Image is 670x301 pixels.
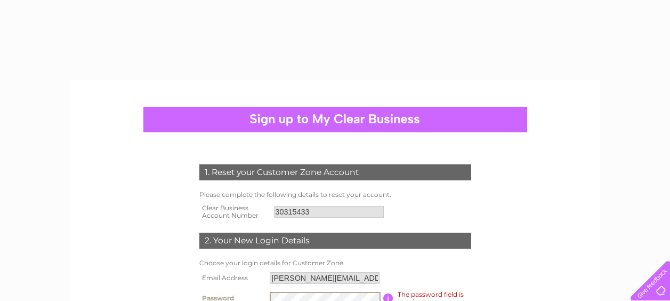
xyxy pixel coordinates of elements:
[199,164,471,180] div: 1. Reset your Customer Zone Account
[197,257,474,270] td: Choose your login details for Customer Zone.
[197,201,271,223] th: Clear Business Account Number
[197,270,268,287] th: Email Address
[197,188,474,201] td: Please complete the following details to reset your account.
[199,233,471,249] div: 2. Your New Login Details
